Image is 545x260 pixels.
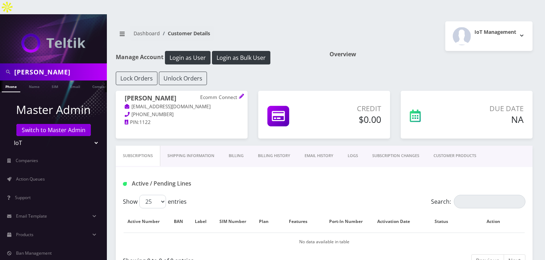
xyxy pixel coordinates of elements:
button: Login as Bulk User [212,51,270,64]
h1: Active / Pending Lines [123,180,250,187]
a: SIM [48,80,62,92]
a: Switch to Master Admin [16,124,91,136]
a: Company [89,80,113,92]
nav: breadcrumb [116,26,319,46]
a: SUBSCRIPTION CHANGES [365,146,426,166]
h5: NA [451,114,524,125]
img: IoT [21,33,85,53]
p: Credit [319,103,381,114]
span: Ban Management [16,250,52,256]
th: Activation Date: activate to sort column ascending [374,211,421,232]
h1: [PERSON_NAME] [125,94,239,103]
a: CUSTOMER PRODUCTS [426,146,483,166]
a: Subscriptions [116,146,160,166]
span: 1122 [139,119,151,125]
span: [PHONE_NUMBER] [131,111,173,118]
input: Search in Company [14,65,105,79]
a: Billing History [251,146,297,166]
h2: IoT Management [474,29,516,35]
a: EMAIL HISTORY [297,146,341,166]
button: Login as User [165,51,211,64]
button: Lock Orders [116,72,157,85]
a: Login as User [163,53,212,61]
a: [EMAIL_ADDRESS][DOMAIN_NAME] [125,103,211,110]
select: Showentries [139,195,166,208]
th: Port-In Number: activate to sort column ascending [326,211,373,232]
span: Products [16,232,33,238]
a: Shipping Information [160,146,222,166]
input: Search: [454,195,525,208]
span: Support [15,194,31,201]
td: No data available in table [124,233,525,251]
th: Label: activate to sort column ascending [193,211,216,232]
a: PIN: [125,119,139,126]
th: Active Number: activate to sort column ascending [124,211,171,232]
label: Show entries [123,195,187,208]
h5: $0.00 [319,114,381,125]
a: LOGS [341,146,365,166]
button: Unlock Orders [159,72,207,85]
th: Plan: activate to sort column ascending [257,211,277,232]
th: Action: activate to sort column ascending [469,211,525,232]
span: Action Queues [16,176,45,182]
span: Companies [16,157,38,163]
span: Email Template [16,213,47,219]
th: Features: activate to sort column ascending [278,211,326,232]
a: Name [25,80,43,92]
h1: Manage Account [116,51,319,64]
a: Login as Bulk User [212,53,270,61]
img: Active / Pending Lines [123,182,127,186]
th: Status: activate to sort column ascending [421,211,469,232]
button: IoT Management [445,21,533,51]
a: Billing [222,146,251,166]
p: Due Date [451,103,524,114]
a: Dashboard [134,30,160,37]
li: Customer Details [160,30,210,37]
a: Phone [2,80,20,92]
p: Ecomm Connect [200,94,239,101]
th: BAN: activate to sort column ascending [172,211,192,232]
h1: Overview [329,51,533,58]
th: SIM Number: activate to sort column ascending [217,211,256,232]
label: Search: [431,195,525,208]
a: Email [67,80,84,92]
